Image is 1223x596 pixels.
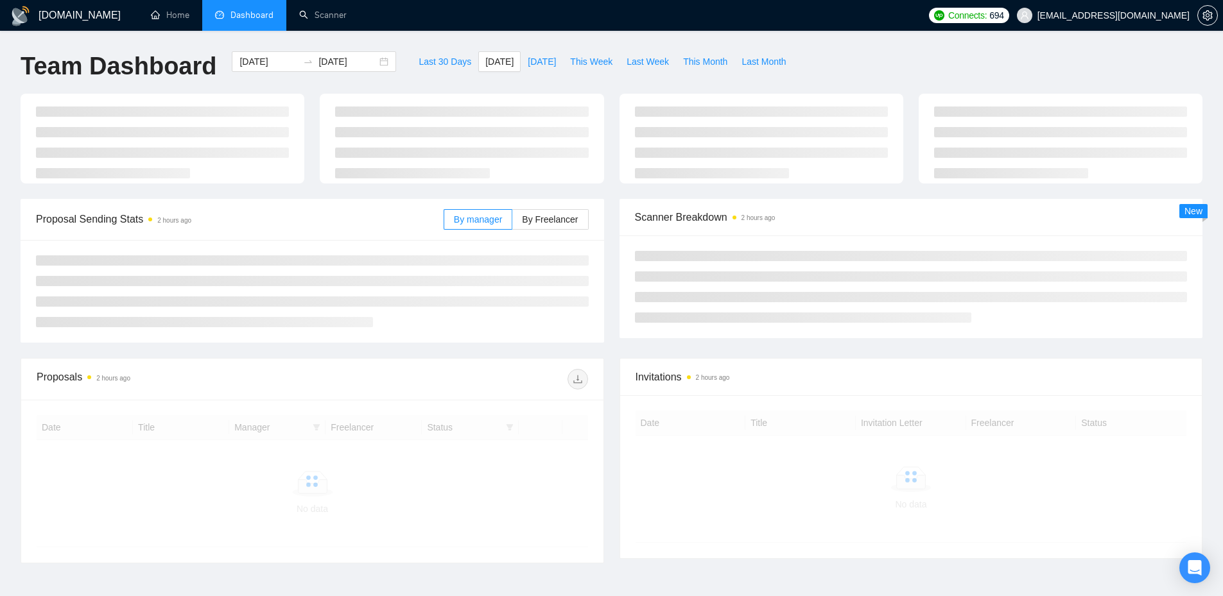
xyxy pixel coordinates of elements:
[412,51,478,72] button: Last 30 Days
[570,55,612,69] span: This Week
[1197,5,1218,26] button: setting
[934,10,944,21] img: upwork-logo.png
[303,56,313,67] span: swap-right
[1184,206,1202,216] span: New
[299,10,347,21] a: searchScanner
[485,55,514,69] span: [DATE]
[742,214,776,221] time: 2 hours ago
[239,55,298,69] input: Start date
[318,55,377,69] input: End date
[1197,10,1218,21] a: setting
[528,55,556,69] span: [DATE]
[620,51,676,72] button: Last Week
[734,51,793,72] button: Last Month
[635,209,1188,225] span: Scanner Breakdown
[742,55,786,69] span: Last Month
[37,369,312,389] div: Proposals
[636,369,1187,385] span: Invitations
[683,55,727,69] span: This Month
[676,51,734,72] button: This Month
[522,214,578,225] span: By Freelancer
[96,375,130,382] time: 2 hours ago
[989,8,1003,22] span: 694
[151,10,189,21] a: homeHome
[627,55,669,69] span: Last Week
[563,51,620,72] button: This Week
[10,6,31,26] img: logo
[478,51,521,72] button: [DATE]
[948,8,987,22] span: Connects:
[21,51,216,81] h1: Team Dashboard
[1179,552,1210,583] div: Open Intercom Messenger
[1020,11,1029,20] span: user
[303,56,313,67] span: to
[215,10,224,19] span: dashboard
[157,217,191,224] time: 2 hours ago
[696,374,730,381] time: 2 hours ago
[454,214,502,225] span: By manager
[36,211,444,227] span: Proposal Sending Stats
[1198,10,1217,21] span: setting
[230,10,273,21] span: Dashboard
[521,51,563,72] button: [DATE]
[419,55,471,69] span: Last 30 Days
